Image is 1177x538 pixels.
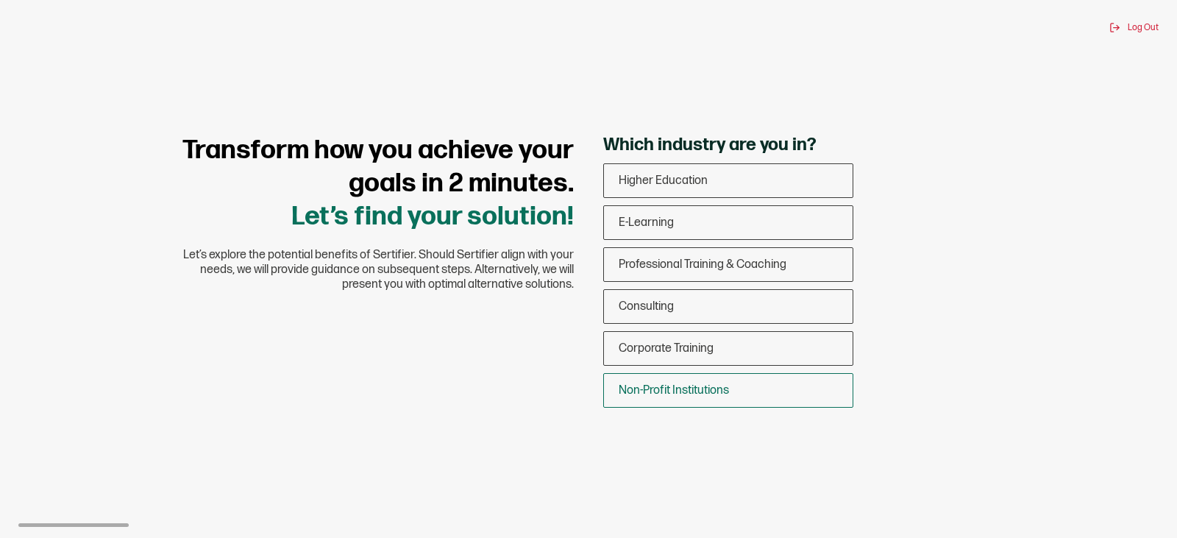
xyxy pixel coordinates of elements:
[162,248,574,292] span: Let’s explore the potential benefits of Sertifier. Should Sertifier align with your needs, we wil...
[1128,22,1159,33] span: Log Out
[603,134,817,156] span: Which industry are you in?
[162,134,574,233] h1: Let’s find your solution!
[619,174,708,188] span: Higher Education
[1103,467,1177,538] iframe: Chat Widget
[182,135,574,199] span: Transform how you achieve your goals in 2 minutes.
[619,258,786,272] span: Professional Training & Coaching
[619,216,674,230] span: E-Learning
[619,341,714,355] span: Corporate Training
[619,300,674,314] span: Consulting
[619,383,729,397] span: Non-Profit Institutions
